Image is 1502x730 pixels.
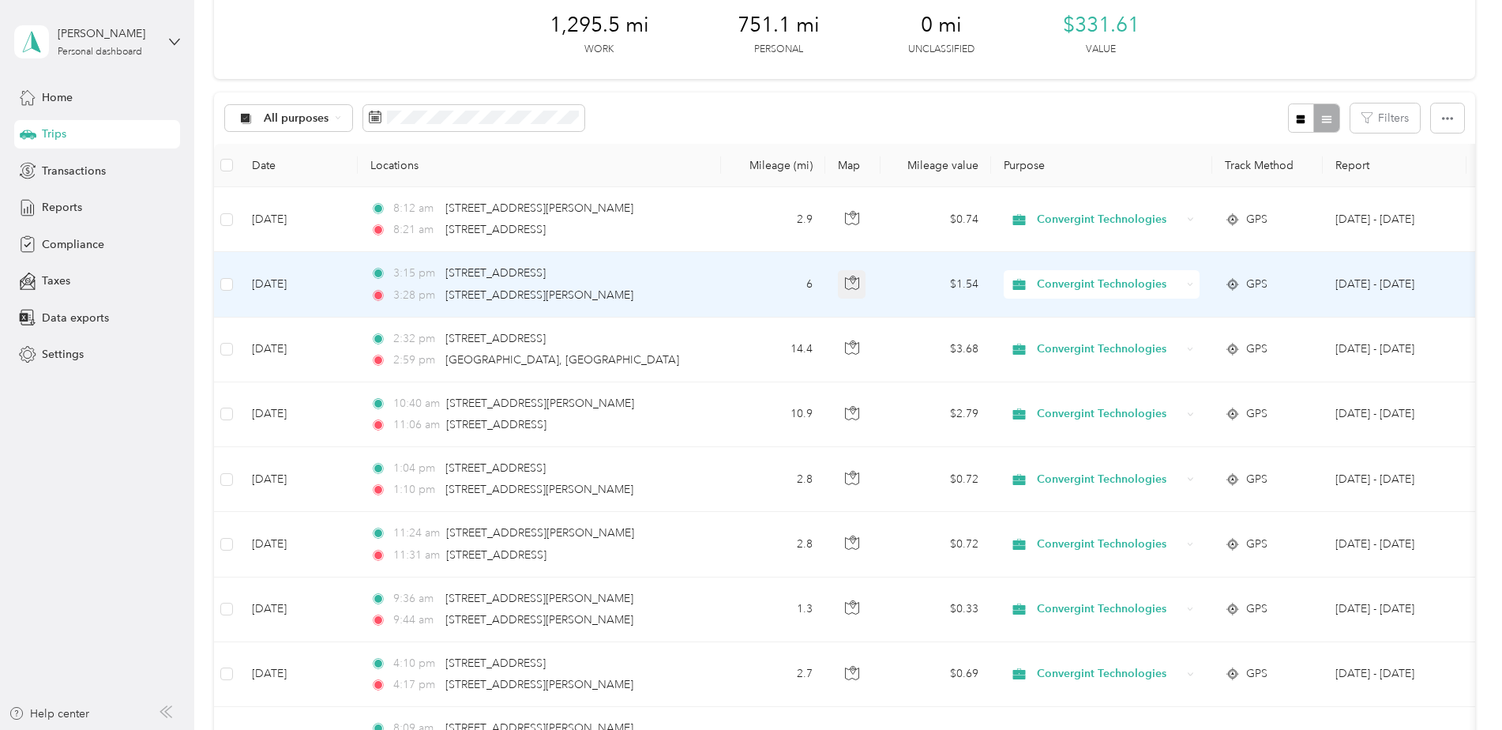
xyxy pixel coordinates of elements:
p: Value [1086,43,1116,57]
th: Purpose [991,144,1212,187]
span: [GEOGRAPHIC_DATA], [GEOGRAPHIC_DATA] [445,353,679,367]
span: Data exports [42,310,109,326]
td: Sep 1 - 30, 2025 [1323,187,1466,252]
span: 4:17 pm [393,676,438,694]
span: Reports [42,199,82,216]
span: Home [42,89,73,106]
span: 0 mi [921,13,962,38]
td: Aug 1 - 31, 2025 [1323,512,1466,577]
span: [STREET_ADDRESS][PERSON_NAME] [446,397,634,410]
span: GPS [1246,405,1267,423]
span: Convergint Technologies [1037,211,1181,228]
td: 2.8 [721,447,825,512]
span: 8:21 am [393,221,438,239]
td: Aug 1 - 31, 2025 [1323,447,1466,512]
td: 1.3 [721,578,825,642]
span: [STREET_ADDRESS] [445,266,546,280]
span: GPS [1246,276,1267,293]
td: 10.9 [721,382,825,447]
span: 11:24 am [393,525,440,542]
span: [STREET_ADDRESS] [445,223,546,236]
td: [DATE] [239,382,358,447]
span: [STREET_ADDRESS] [446,418,546,431]
td: $0.33 [881,578,991,642]
span: GPS [1246,341,1267,358]
td: Aug 1 - 31, 2025 [1323,578,1466,642]
iframe: Everlance-gr Chat Button Frame [1414,642,1502,730]
span: [STREET_ADDRESS][PERSON_NAME] [445,201,633,215]
div: [PERSON_NAME] [58,25,156,42]
td: [DATE] [239,447,358,512]
span: Taxes [42,273,70,289]
td: $0.72 [881,447,991,512]
span: Convergint Technologies [1037,276,1181,293]
span: GPS [1246,665,1267,683]
span: [STREET_ADDRESS][PERSON_NAME] [445,678,633,691]
span: 11:06 am [393,416,440,434]
p: Personal [754,43,803,57]
td: [DATE] [239,252,358,317]
span: 1:04 pm [393,460,438,477]
span: Transactions [42,163,106,179]
span: Convergint Technologies [1037,600,1181,618]
span: 4:10 pm [393,655,438,672]
span: 3:15 pm [393,265,438,282]
span: [STREET_ADDRESS][PERSON_NAME] [445,613,633,627]
span: Convergint Technologies [1037,405,1181,423]
td: 14.4 [721,318,825,382]
td: 2.8 [721,512,825,577]
span: [STREET_ADDRESS][PERSON_NAME] [445,483,633,496]
th: Track Method [1212,144,1323,187]
span: All purposes [264,113,329,124]
span: 8:12 am [393,200,438,217]
span: GPS [1246,471,1267,488]
span: 9:36 am [393,590,438,608]
th: Locations [358,144,721,187]
span: 1:10 pm [393,481,438,499]
td: [DATE] [239,642,358,707]
td: [DATE] [239,578,358,642]
th: Report [1323,144,1466,187]
td: $0.72 [881,512,991,577]
span: 751.1 mi [738,13,820,38]
span: GPS [1246,536,1267,553]
span: $331.61 [1063,13,1140,38]
span: GPS [1246,600,1267,618]
td: 6 [721,252,825,317]
td: [DATE] [239,512,358,577]
span: Convergint Technologies [1037,536,1181,553]
span: Convergint Technologies [1037,665,1181,683]
span: 10:40 am [393,395,440,412]
span: 2:32 pm [393,330,438,348]
span: 1,295.5 mi [550,13,649,38]
span: [STREET_ADDRESS] [445,461,546,475]
span: GPS [1246,211,1267,228]
div: Personal dashboard [58,47,142,57]
span: [STREET_ADDRESS] [446,548,546,562]
td: Sep 1 - 30, 2025 [1323,252,1466,317]
td: Aug 1 - 31, 2025 [1323,642,1466,707]
td: 2.7 [721,642,825,707]
td: [DATE] [239,318,358,382]
span: [STREET_ADDRESS][PERSON_NAME] [446,526,634,540]
th: Date [239,144,358,187]
p: Unclassified [908,43,974,57]
span: Trips [42,126,66,142]
button: Filters [1350,103,1420,133]
span: [STREET_ADDRESS][PERSON_NAME] [445,288,633,302]
p: Work [584,43,614,57]
span: Convergint Technologies [1037,471,1181,488]
td: Sep 1 - 30, 2025 [1323,382,1466,447]
span: [STREET_ADDRESS][PERSON_NAME] [445,592,633,605]
span: [STREET_ADDRESS] [445,332,546,345]
td: [DATE] [239,187,358,252]
td: $3.68 [881,318,991,382]
span: 11:31 am [393,547,440,564]
td: Sep 1 - 30, 2025 [1323,318,1466,382]
span: Settings [42,346,84,363]
span: Convergint Technologies [1037,341,1181,358]
span: 2:59 pm [393,352,438,369]
button: Help center [9,706,89,722]
span: 9:44 am [393,611,438,629]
